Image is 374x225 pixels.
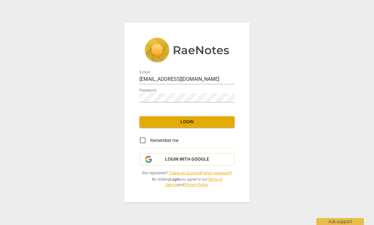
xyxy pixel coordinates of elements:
a: Forgot password? [201,171,232,175]
button: Login with Google [139,153,235,165]
a: Terms of Service [165,177,222,187]
b: Login [170,177,180,182]
span: Remember me [150,137,178,144]
button: Login [139,116,235,128]
label: E-mail [139,71,150,74]
span: Not registered? | [139,170,235,176]
span: Login with Google [165,156,209,163]
div: Ask support [316,218,364,225]
span: Login [145,119,229,125]
img: 5ac2273c67554f335776073100b6d88f.svg [145,38,229,64]
a: Create an account [169,171,200,175]
label: Password [139,89,156,93]
a: Privacy Policy [184,183,208,187]
span: By clicking you agree to our and . [139,177,235,187]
